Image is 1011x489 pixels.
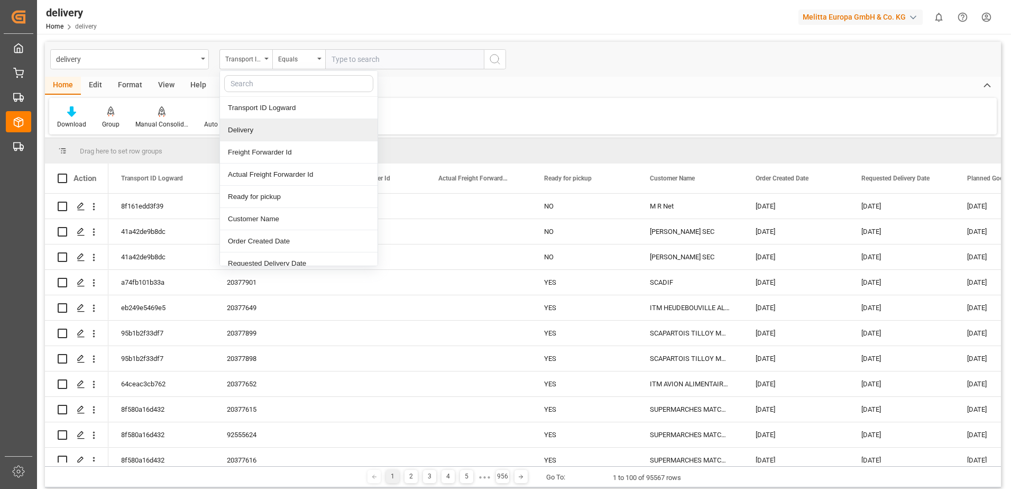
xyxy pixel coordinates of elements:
[531,295,637,320] div: YES
[214,422,320,447] div: 92555624
[214,448,320,473] div: 20377616
[743,397,849,422] div: [DATE]
[220,186,378,208] div: Ready for pickup
[46,5,97,21] div: delivery
[531,346,637,371] div: YES
[743,245,849,269] div: [DATE]
[423,470,436,483] div: 3
[484,49,506,69] button: search button
[849,448,954,473] div: [DATE]
[531,397,637,422] div: YES
[496,470,509,483] div: 956
[220,141,378,164] div: Freight Forwarder Id
[849,270,954,295] div: [DATE]
[45,372,108,397] div: Press SPACE to select this row.
[214,295,320,320] div: 20377649
[45,397,108,422] div: Press SPACE to select this row.
[386,470,399,483] div: 1
[756,175,808,182] span: Order Created Date
[224,75,373,92] input: Search
[460,470,473,483] div: 5
[220,252,378,275] div: Requested Delivery Date
[219,49,272,69] button: close menu
[849,321,954,346] div: [DATE]
[479,473,490,481] div: ● ● ●
[531,372,637,396] div: YES
[849,194,954,219] div: [DATE]
[108,219,214,244] div: 41a42de9b8dc
[214,372,320,396] div: 20377652
[650,175,695,182] span: Customer Name
[637,270,743,295] div: SCADIF
[214,245,320,269] div: 20377978
[325,49,484,69] input: Type to search
[80,147,162,155] span: Drag here to set row groups
[849,422,954,447] div: [DATE]
[108,194,214,219] div: 8f161edd3f39
[81,77,110,95] div: Edit
[743,270,849,295] div: [DATE]
[278,52,314,64] div: Equals
[150,77,182,95] div: View
[849,372,954,396] div: [DATE]
[220,208,378,230] div: Customer Name
[214,321,320,346] div: 20377899
[45,270,108,295] div: Press SPACE to select this row.
[135,120,188,129] div: Manual Consolidation
[272,49,325,69] button: open menu
[637,372,743,396] div: ITM AVION ALIMENTAIRE INTERNATIONAL
[531,321,637,346] div: YES
[108,346,214,371] div: 95b1b2f33df7
[45,194,108,219] div: Press SPACE to select this row.
[798,10,923,25] div: Melitta Europa GmbH & Co. KG
[743,321,849,346] div: [DATE]
[743,372,849,396] div: [DATE]
[220,97,378,119] div: Transport ID Logward
[531,194,637,219] div: NO
[438,175,509,182] span: Actual Freight Forwarder Id
[531,422,637,447] div: YES
[121,175,183,182] span: Transport ID Logward
[45,422,108,448] div: Press SPACE to select this row.
[45,219,108,245] div: Press SPACE to select this row.
[108,372,214,396] div: 64ceac3cb762
[531,448,637,473] div: YES
[544,175,592,182] span: Ready for pickup
[50,49,209,69] button: open menu
[214,397,320,422] div: 20377615
[102,120,120,129] div: Group
[861,175,930,182] span: Requested Delivery Date
[637,422,743,447] div: SUPERMARCHES MATCH France
[849,295,954,320] div: [DATE]
[637,448,743,473] div: SUPERMARCHES MATCH France
[220,230,378,252] div: Order Created Date
[637,219,743,244] div: [PERSON_NAME] SEC
[951,5,975,29] button: Help Center
[45,346,108,372] div: Press SPACE to select this row.
[108,295,214,320] div: eb249e5469e5
[743,448,849,473] div: [DATE]
[108,422,214,447] div: 8f580a16d432
[798,7,927,27] button: Melitta Europa GmbH & Co. KG
[531,219,637,244] div: NO
[108,321,214,346] div: 95b1b2f33df7
[46,23,63,30] a: Home
[45,321,108,346] div: Press SPACE to select this row.
[225,52,261,64] div: Transport ID Logward
[637,397,743,422] div: SUPERMARCHES MATCH France
[73,174,96,183] div: Action
[637,346,743,371] div: SCAPARTOIS TILLOY MOFLAINE
[110,77,150,95] div: Format
[220,164,378,186] div: Actual Freight Forwarder Id
[531,270,637,295] div: YES
[108,245,214,269] div: 41a42de9b8dc
[220,119,378,141] div: Delivery
[637,194,743,219] div: M R Net
[108,397,214,422] div: 8f580a16d432
[214,346,320,371] div: 20377898
[56,52,197,65] div: delivery
[637,321,743,346] div: SCAPARTOIS TILLOY MOFLAINE
[849,346,954,371] div: [DATE]
[743,346,849,371] div: [DATE]
[743,194,849,219] div: [DATE]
